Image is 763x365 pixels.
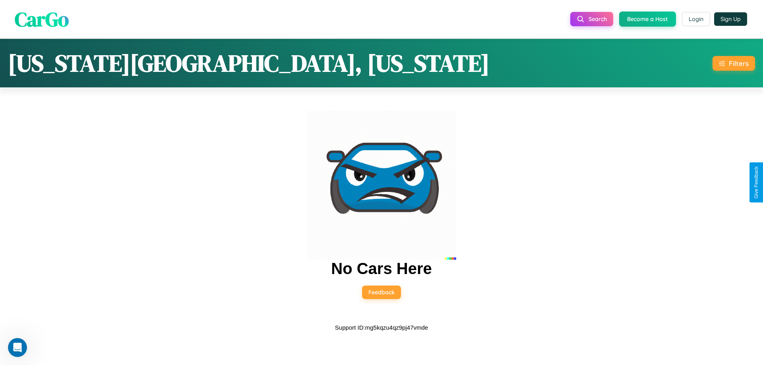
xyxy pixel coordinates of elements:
[714,12,747,26] button: Sign Up
[8,47,490,79] h1: [US_STATE][GEOGRAPHIC_DATA], [US_STATE]
[570,12,613,26] button: Search
[307,110,456,260] img: car
[8,338,27,357] iframe: Intercom live chat
[331,260,432,278] h2: No Cars Here
[362,286,401,299] button: Feedback
[589,15,607,23] span: Search
[15,5,69,33] span: CarGo
[753,166,759,199] div: Give Feedback
[713,56,755,71] button: Filters
[619,12,676,27] button: Become a Host
[682,12,710,26] button: Login
[335,322,428,333] p: Support ID: mg5kqzu4qz9pj47vmde
[729,59,749,68] div: Filters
